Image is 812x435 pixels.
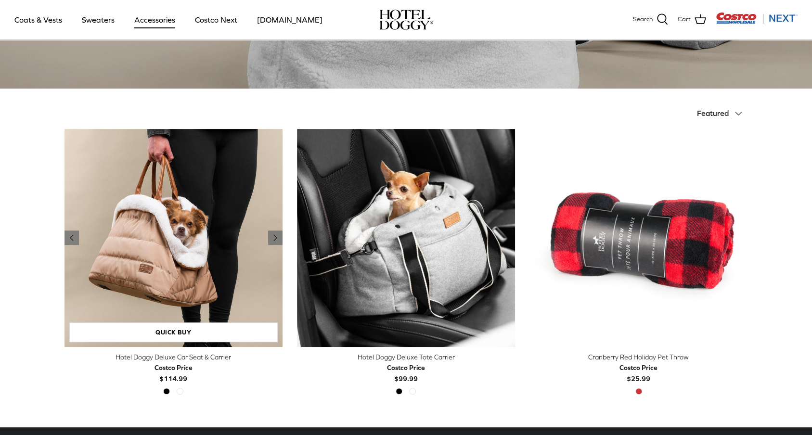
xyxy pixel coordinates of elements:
[268,230,283,245] a: Previous
[387,362,425,373] div: Costco Price
[529,352,748,362] div: Cranberry Red Holiday Pet Throw
[69,322,278,342] a: Quick buy
[678,13,706,26] a: Cart
[619,362,657,373] div: Costco Price
[155,362,193,373] div: Costco Price
[619,362,657,382] b: $25.99
[379,10,433,30] img: hoteldoggycom
[297,352,515,384] a: Hotel Doggy Deluxe Tote Carrier Costco Price$99.99
[529,352,748,384] a: Cranberry Red Holiday Pet Throw Costco Price$25.99
[155,362,193,382] b: $114.99
[64,129,283,347] a: Hotel Doggy Deluxe Car Seat & Carrier
[297,129,515,347] a: Hotel Doggy Deluxe Tote Carrier
[64,230,79,245] a: Previous
[64,352,283,362] div: Hotel Doggy Deluxe Car Seat & Carrier
[73,3,123,36] a: Sweaters
[697,109,729,117] span: Featured
[248,3,331,36] a: [DOMAIN_NAME]
[716,18,798,26] a: Visit Costco Next
[529,129,748,347] a: Cranberry Red Holiday Pet Throw
[697,103,748,124] button: Featured
[716,12,798,24] img: Costco Next
[379,10,433,30] a: hoteldoggy.com hoteldoggycom
[6,3,71,36] a: Coats & Vests
[126,3,184,36] a: Accessories
[678,14,691,25] span: Cart
[633,14,653,25] span: Search
[186,3,246,36] a: Costco Next
[64,352,283,384] a: Hotel Doggy Deluxe Car Seat & Carrier Costco Price$114.99
[297,352,515,362] div: Hotel Doggy Deluxe Tote Carrier
[633,13,668,26] a: Search
[387,362,425,382] b: $99.99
